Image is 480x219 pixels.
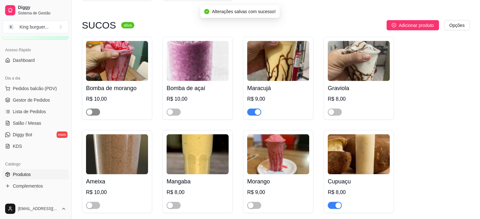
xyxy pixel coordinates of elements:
[392,23,396,28] span: plus-circle
[328,84,390,93] h4: Graviola
[3,118,69,128] a: Salão / Mesas
[86,41,148,81] img: product-image
[3,45,69,55] div: Acesso Rápido
[13,97,50,103] span: Gestor de Pedidos
[167,177,229,186] h4: Mangaba
[247,84,309,93] h4: Maracujá
[3,3,69,18] a: DiggySistema de Gestão
[13,143,22,149] span: KDS
[13,131,32,138] span: Diggy Bot
[3,95,69,105] a: Gestor de Pedidos
[86,189,148,196] div: R$ 10,00
[444,20,470,30] button: Opções
[82,21,116,29] h3: SUCOS
[86,134,148,174] img: product-image
[328,41,390,81] img: product-image
[204,9,209,14] span: check-circle
[13,85,57,92] span: Pedidos balcão (PDV)
[449,22,465,29] span: Opções
[13,120,41,126] span: Salão / Mesas
[247,189,309,196] div: R$ 9,00
[13,57,35,63] span: Dashboard
[247,134,309,174] img: product-image
[3,169,69,180] a: Produtos
[212,9,276,14] span: Alterações salvas com sucesso!
[3,159,69,169] div: Catálogo
[18,11,66,16] span: Sistema de Gestão
[399,22,434,29] span: Adicionar produto
[8,24,14,30] span: K
[18,5,66,11] span: Diggy
[86,95,148,103] div: R$ 10,00
[3,55,69,65] a: Dashboard
[328,177,390,186] h4: Cupuaçu
[20,24,49,30] div: King burguer ...
[328,95,390,103] div: R$ 8,00
[387,20,439,30] button: Adicionar produto
[86,84,148,93] h4: Bomba de morango
[167,134,229,174] img: product-image
[3,21,69,33] button: Select a team
[3,201,69,216] button: [EMAIL_ADDRESS][DOMAIN_NAME]
[3,106,69,117] a: Lista de Pedidos
[247,41,309,81] img: product-image
[167,189,229,196] div: R$ 8,00
[3,181,69,191] a: Complementos
[3,73,69,83] div: Dia a dia
[167,84,229,93] h4: Bomba de açaí
[3,130,69,140] a: Diggy Botnovo
[167,95,229,103] div: R$ 10,00
[328,189,390,196] div: R$ 8,00
[13,108,46,115] span: Lista de Pedidos
[86,177,148,186] h4: Ameixa
[247,95,309,103] div: R$ 9,00
[247,177,309,186] h4: Morango
[13,171,31,178] span: Produtos
[3,83,69,94] button: Pedidos balcão (PDV)
[18,206,59,211] span: [EMAIL_ADDRESS][DOMAIN_NAME]
[3,141,69,151] a: KDS
[328,134,390,174] img: product-image
[167,41,229,81] img: product-image
[13,183,43,189] span: Complementos
[121,22,134,29] sup: ativa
